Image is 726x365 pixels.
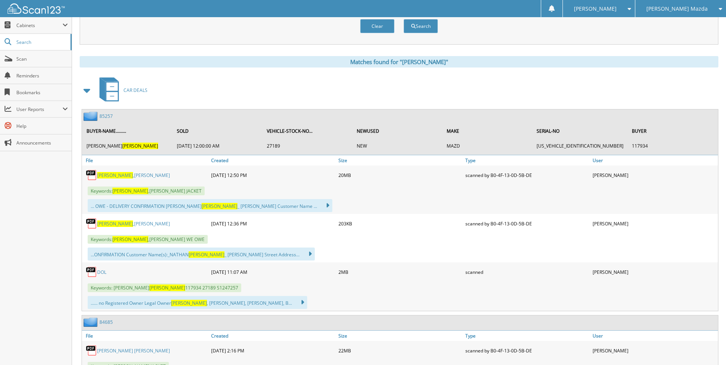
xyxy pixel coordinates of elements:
div: ... OWE - DELIVERY CONFIRMATION [PERSON_NAME] _ [PERSON_NAME] Customer Name ... [88,199,332,212]
a: 84685 [99,319,113,325]
img: PDF.png [86,266,97,278]
a: [PERSON_NAME],[PERSON_NAME] [97,172,170,178]
img: folder2.png [83,111,99,121]
a: 85257 [99,113,113,119]
span: [PERSON_NAME] [112,236,148,243]
span: [PERSON_NAME] [122,143,158,149]
span: [PERSON_NAME] [149,285,185,291]
div: ...ONFIRMATION Customer Name(s):_NATHAN _ [PERSON_NAME] Street Address... [88,248,315,260]
a: Size [337,331,464,341]
span: [PERSON_NAME] [97,172,133,178]
iframe: Chat Widget [688,328,726,365]
div: 20MB [337,167,464,183]
img: scan123-logo-white.svg [8,3,65,14]
div: ...... no Registered Owner Legal Owner , [PERSON_NAME], [PERSON_NAME], B... [88,296,307,309]
div: [PERSON_NAME] [591,216,718,231]
a: CAR DEALS [95,75,147,105]
span: Cabinets [16,22,63,29]
div: [PERSON_NAME] [591,167,718,183]
img: PDF.png [86,345,97,356]
a: Created [209,155,337,166]
span: Announcements [16,140,68,146]
td: NEW [353,140,442,152]
div: [DATE] 12:50 PM [209,167,337,183]
td: MAZD [443,140,532,152]
div: 203KB [337,216,464,231]
th: SERIAL-NO [533,123,627,139]
span: [PERSON_NAME] [97,220,133,227]
span: [PERSON_NAME] [171,300,207,306]
div: [PERSON_NAME] [591,264,718,280]
img: PDF.png [86,169,97,181]
a: [PERSON_NAME],[PERSON_NAME] [97,220,170,227]
td: [PERSON_NAME] [83,140,172,152]
th: MAKE [443,123,532,139]
div: [DATE] 12:36 PM [209,216,337,231]
div: scanned by B0-4F-13-0D-5B-DE [463,167,591,183]
td: [US_VEHICLE_IDENTIFICATION_NUMBER] [533,140,627,152]
div: scanned by B0-4F-13-0D-5B-DE [463,216,591,231]
div: [DATE] 11:07 AM [209,264,337,280]
a: User [591,331,718,341]
span: User Reports [16,106,63,113]
a: File [82,331,209,341]
div: 22MB [337,343,464,358]
div: Matches found for "[PERSON_NAME]" [80,56,718,68]
a: Type [463,331,591,341]
th: VEHICLE-STOCK-NO... [263,123,352,139]
td: 27189 [263,140,352,152]
span: Keywords: ,[PERSON_NAME] JACKET [88,187,205,195]
span: CAR DEALS [123,87,147,93]
div: 2MB [337,264,464,280]
span: [PERSON_NAME] [112,188,148,194]
span: Search [16,39,67,45]
th: BUYER [628,123,717,139]
th: NEWUSED [353,123,442,139]
td: 117934 [628,140,717,152]
td: [DATE] 12:00:00 AM [173,140,262,152]
span: Help [16,123,68,129]
span: Keywords: ,[PERSON_NAME] WE OWE [88,235,208,244]
button: Search [404,19,438,33]
a: [PERSON_NAME] [PERSON_NAME] [97,347,170,354]
span: Bookmarks [16,89,68,96]
th: SOLD [173,123,262,139]
a: Created [209,331,337,341]
span: Reminders [16,72,68,79]
a: DOL [97,269,106,275]
a: Size [337,155,464,166]
span: [PERSON_NAME] [202,203,237,209]
a: User [591,155,718,166]
button: Clear [360,19,394,33]
a: Type [463,155,591,166]
th: BUYER-NAME......... [83,123,172,139]
span: [PERSON_NAME] [574,6,617,11]
span: [PERSON_NAME] [189,251,224,258]
span: Keywords: [PERSON_NAME] 117934 27189 S1247257 [88,283,241,292]
div: [DATE] 2:16 PM [209,343,337,358]
span: Scan [16,56,68,62]
img: folder2.png [83,317,99,327]
span: [PERSON_NAME] Mazda [646,6,708,11]
div: [PERSON_NAME] [591,343,718,358]
a: File [82,155,209,166]
div: scanned by B0-4F-13-0D-5B-DE [463,343,591,358]
img: PDF.png [86,218,97,229]
div: scanned [463,264,591,280]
